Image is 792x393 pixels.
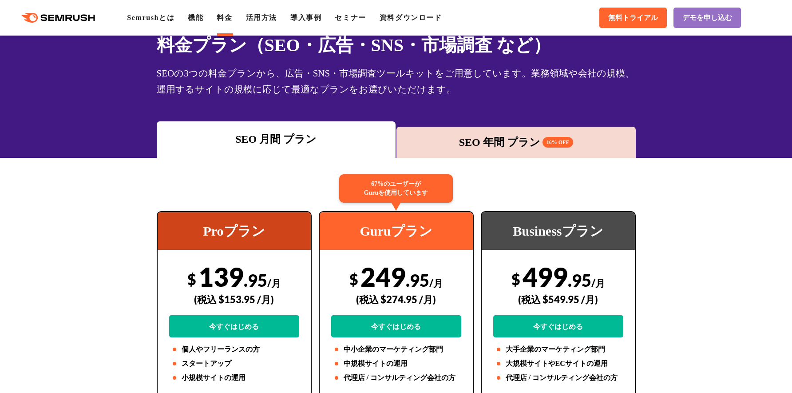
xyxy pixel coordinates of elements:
[568,270,591,290] span: .95
[673,8,741,28] a: デモを申し込む
[331,344,461,355] li: 中小企業のマーケティング部門
[331,261,461,337] div: 249
[217,14,232,21] a: 料金
[161,131,392,147] div: SEO 月間 プラン
[406,270,429,290] span: .95
[169,358,299,369] li: スタートアップ
[591,277,605,289] span: /月
[380,14,442,21] a: 資料ダウンロード
[331,373,461,383] li: 代理店 / コンサルティング会社の方
[290,14,321,21] a: 導入事例
[543,137,573,148] span: 16% OFF
[482,212,635,250] div: Businessプラン
[331,284,461,315] div: (税込 $274.95 /月)
[493,315,623,337] a: 今すぐはじめる
[169,344,299,355] li: 個人やフリーランスの方
[599,8,667,28] a: 無料トライアル
[331,358,461,369] li: 中規模サイトの運用
[246,14,277,21] a: 活用方法
[335,14,366,21] a: セミナー
[127,14,174,21] a: Semrushとは
[188,14,203,21] a: 機能
[244,270,267,290] span: .95
[682,13,732,23] span: デモを申し込む
[429,277,443,289] span: /月
[493,358,623,369] li: 大規模サイトやECサイトの運用
[493,261,623,337] div: 499
[267,277,281,289] span: /月
[169,315,299,337] a: 今すぐはじめる
[339,174,453,203] div: 67%のユーザーが Guruを使用しています
[493,373,623,383] li: 代理店 / コンサルティング会社の方
[349,270,358,288] span: $
[608,13,658,23] span: 無料トライアル
[157,32,636,58] h1: 料金プラン（SEO・広告・SNS・市場調査 など）
[169,284,299,315] div: (税込 $153.95 /月)
[401,134,631,150] div: SEO 年間 プラン
[157,65,636,97] div: SEOの3つの料金プランから、広告・SNS・市場調査ツールキットをご用意しています。業務領域や会社の規模、運用するサイトの規模に応じて最適なプランをお選びいただけます。
[511,270,520,288] span: $
[331,315,461,337] a: 今すぐはじめる
[320,212,473,250] div: Guruプラン
[187,270,196,288] span: $
[493,344,623,355] li: 大手企業のマーケティング部門
[169,373,299,383] li: 小規模サイトの運用
[158,212,311,250] div: Proプラン
[169,261,299,337] div: 139
[493,284,623,315] div: (税込 $549.95 /月)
